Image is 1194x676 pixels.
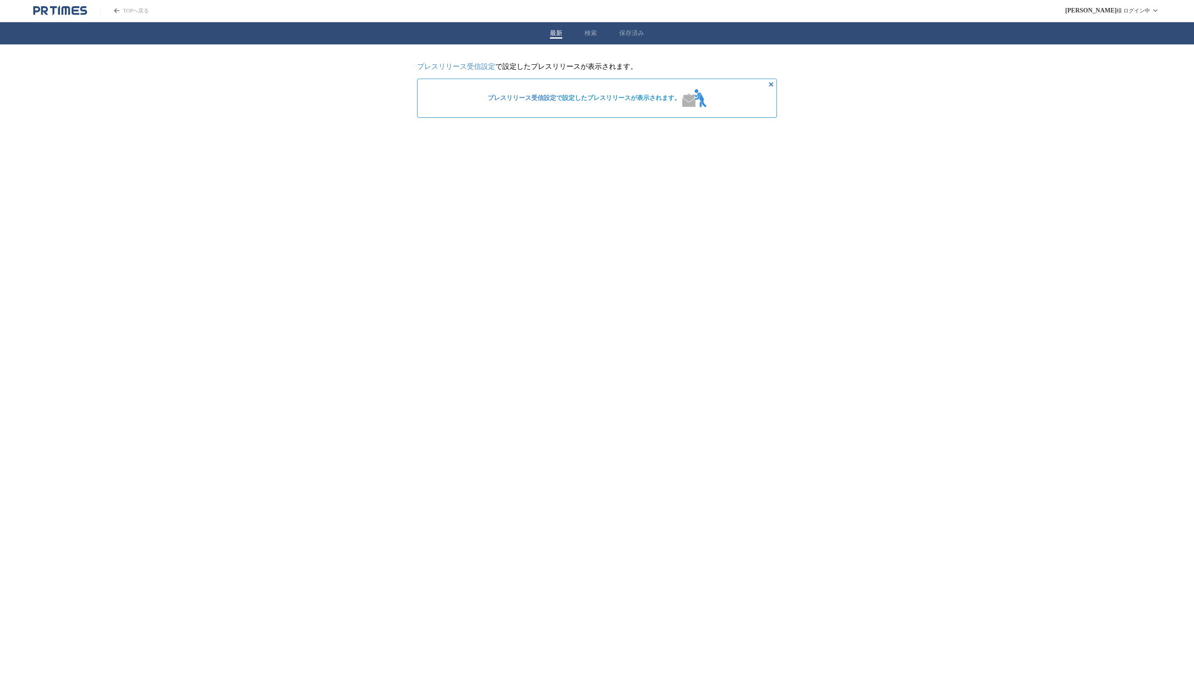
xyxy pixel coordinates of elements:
[1065,7,1117,14] span: [PERSON_NAME]
[417,63,495,70] a: プレスリリース受信設定
[550,29,562,37] button: 最新
[33,5,87,16] a: PR TIMESのトップページはこちら
[100,7,149,15] a: PR TIMESのトップページはこちら
[585,29,597,37] button: 検索
[488,94,681,102] span: で設定したプレスリリースが表示されます。
[619,29,644,37] button: 保存済み
[417,62,777,72] p: で設定したプレスリリースが表示されます。
[766,79,776,90] button: 非表示にする
[488,95,556,101] a: プレスリリース受信設定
